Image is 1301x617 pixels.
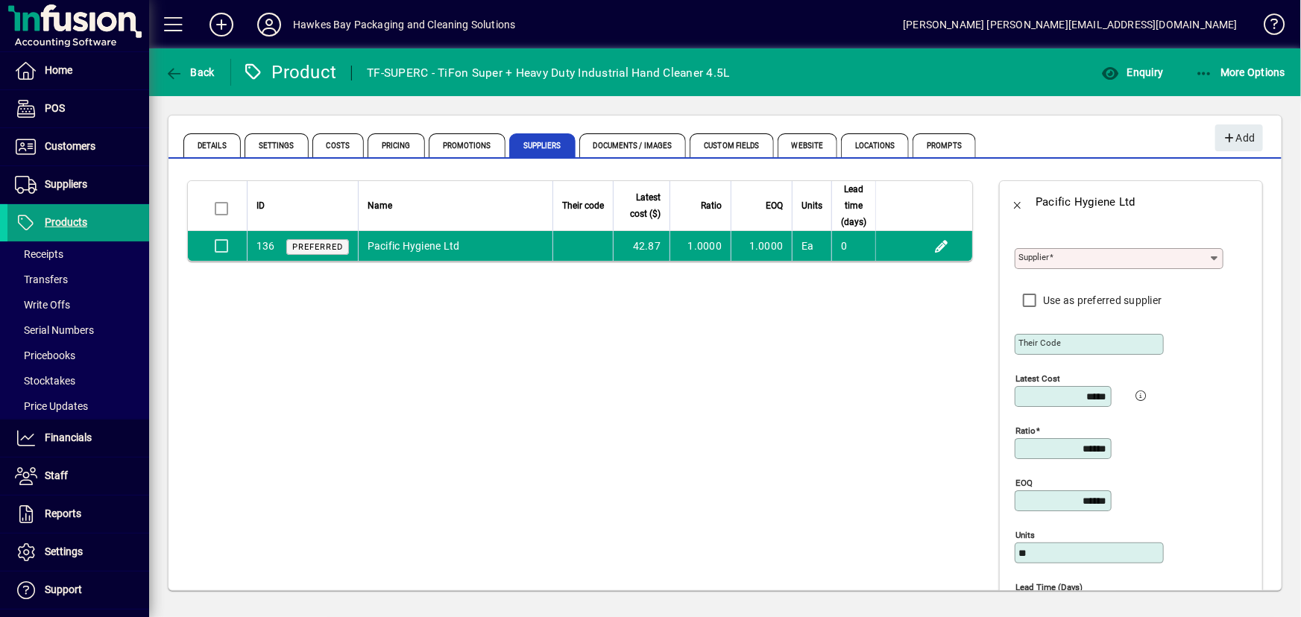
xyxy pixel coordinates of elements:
span: Suppliers [509,133,576,157]
span: Support [45,583,82,595]
td: 1.0000 [731,231,792,261]
button: Back [161,59,218,86]
mat-label: Latest cost [1015,373,1060,384]
span: Financials [45,431,92,443]
span: Ratio [701,197,722,214]
span: Their code [562,197,604,214]
span: Pricing [368,133,425,157]
span: Customers [45,140,95,152]
span: Website [778,133,838,157]
span: Settings [245,133,309,157]
button: Add [1215,124,1263,151]
span: ID [256,197,265,214]
div: [PERSON_NAME] [PERSON_NAME][EMAIL_ADDRESS][DOMAIN_NAME] [903,13,1238,37]
a: Suppliers [7,166,149,203]
span: EOQ [766,197,783,214]
a: Serial Numbers [7,317,149,343]
mat-label: Ratio [1015,425,1036,436]
span: Latest cost ($) [623,189,661,222]
button: Profile [245,11,293,38]
app-page-header-button: Back [149,59,231,86]
td: 1.0000 [670,231,731,261]
span: Lead time (days) [841,181,866,230]
span: Receipts [15,248,63,260]
span: POS [45,102,65,114]
span: Write Offs [15,299,70,311]
a: Transfers [7,267,149,292]
div: 136 [256,238,275,254]
span: Prompts [913,133,976,157]
a: Financials [7,420,149,457]
a: Home [7,52,149,89]
span: Settings [45,545,83,557]
span: Promotions [429,133,505,157]
div: TF-SUPERC - TiFon Super + Heavy Duty Industrial Hand Cleaner 4.5L [367,61,729,85]
label: Use as preferred supplier [1040,293,1162,308]
a: Settings [7,534,149,571]
a: Reports [7,496,149,533]
mat-label: Their code [1018,338,1061,348]
mat-label: Lead time (days) [1015,582,1083,592]
button: Enquiry [1097,59,1167,86]
div: Product [242,60,337,84]
a: Support [7,572,149,609]
span: Home [45,64,72,76]
td: Pacific Hygiene Ltd [358,231,553,261]
span: Pricebooks [15,349,75,361]
mat-label: EOQ [1015,478,1033,488]
button: Back [1000,184,1036,220]
span: Enquiry [1101,66,1163,78]
span: Custom Fields [690,133,773,157]
span: Products [45,216,87,228]
a: Price Updates [7,393,149,419]
span: Price Updates [15,400,88,412]
a: Customers [7,128,149,165]
a: Stocktakes [7,368,149,393]
span: More Options [1195,66,1286,78]
div: Pacific Hygiene Ltd [1036,190,1135,214]
button: More Options [1191,59,1290,86]
span: Serial Numbers [15,324,94,336]
span: Units [801,197,822,214]
a: Write Offs [7,292,149,317]
span: Preferred [292,242,343,252]
span: Costs [312,133,365,157]
span: Details [183,133,241,157]
a: Receipts [7,241,149,267]
mat-label: Supplier [1018,252,1049,262]
span: Name [368,197,392,214]
span: Documents / Images [579,133,687,157]
button: Add [198,11,245,38]
span: Reports [45,507,81,519]
span: Locations [841,133,909,157]
span: Add [1223,126,1255,151]
a: Staff [7,458,149,495]
mat-label: Units [1015,530,1035,540]
span: Staff [45,469,68,481]
span: Back [165,66,215,78]
td: 0 [831,231,875,261]
div: Hawkes Bay Packaging and Cleaning Solutions [293,13,516,37]
span: Suppliers [45,178,87,190]
a: POS [7,90,149,127]
a: Pricebooks [7,343,149,368]
td: 42.87 [613,231,670,261]
td: Ea [792,231,831,261]
span: Transfers [15,273,68,285]
a: Knowledge Base [1253,3,1282,51]
span: Stocktakes [15,375,75,387]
